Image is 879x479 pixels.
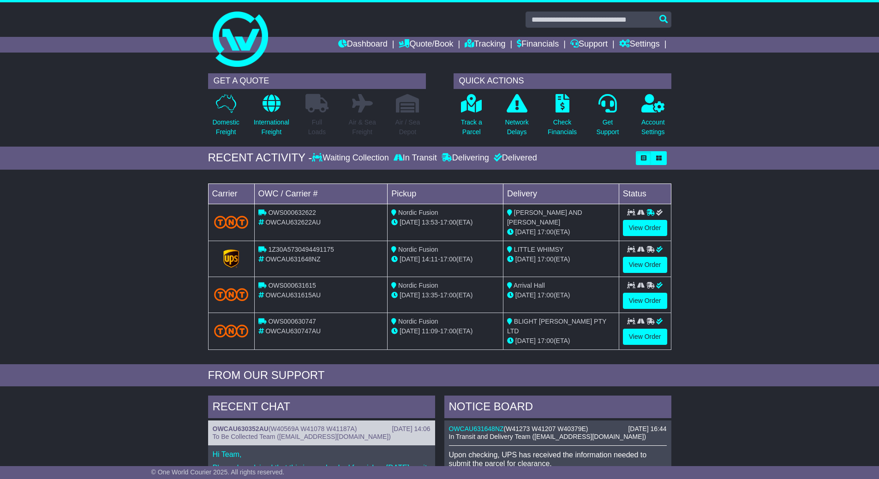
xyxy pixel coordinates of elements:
span: [PERSON_NAME] AND [PERSON_NAME] [507,209,582,226]
span: OWCAU632622AU [265,219,321,226]
span: OWS000632622 [268,209,316,216]
span: OWCAU631648NZ [265,255,320,263]
p: Air / Sea Depot [395,118,420,137]
img: TNT_Domestic.png [214,325,249,337]
span: LITTLE WHIMSY [514,246,563,253]
span: 11:09 [422,327,438,335]
span: 17:00 [440,327,456,335]
div: (ETA) [507,227,615,237]
span: Nordic Fusion [398,209,438,216]
span: To Be Collected Team ([EMAIL_ADDRESS][DOMAIN_NAME]) [213,433,391,440]
span: [DATE] [515,337,536,344]
span: BLIGHT [PERSON_NAME] PTY LTD [507,318,606,335]
span: © One World Courier 2025. All rights reserved. [151,468,285,476]
div: In Transit [391,153,439,163]
span: OWCAU630747AU [265,327,321,335]
div: ( ) [213,425,431,433]
span: 17:00 [538,228,554,236]
a: CheckFinancials [547,94,577,142]
span: [DATE] [400,327,420,335]
div: RECENT ACTIVITY - [208,151,312,165]
p: Account Settings [641,118,665,137]
span: Nordic Fusion [398,246,438,253]
span: 17:00 [538,291,554,299]
span: 17:00 [440,291,456,299]
p: Get Support [596,118,619,137]
a: View Order [623,293,667,309]
span: 13:53 [422,219,438,226]
div: (ETA) [507,254,615,264]
div: GET A QUOTE [208,73,426,89]
p: Upon checking, UPS has received the information needed to submit the parcel for clearance. [449,450,667,468]
div: (ETA) [507,290,615,300]
a: InternationalFreight [253,94,290,142]
span: In Transit and Delivery Team ([EMAIL_ADDRESS][DOMAIN_NAME]) [449,433,646,440]
a: GetSupport [596,94,619,142]
span: [DATE] [400,291,420,299]
img: TNT_Domestic.png [214,216,249,228]
span: OWS000630747 [268,318,316,325]
a: NetworkDelays [504,94,529,142]
div: Delivering [439,153,491,163]
img: GetCarrierServiceLogo [223,249,239,268]
div: Waiting Collection [312,153,391,163]
span: Arrival Hall [514,282,545,289]
span: 1Z30A5730494491175 [268,246,334,253]
span: 17:00 [538,255,554,263]
span: [DATE] [515,255,536,263]
span: 13:35 [422,291,438,299]
span: 17:00 [538,337,554,344]
span: [DATE] [515,291,536,299]
a: View Order [623,329,667,345]
span: 17:00 [440,255,456,263]
td: Delivery [503,183,619,204]
div: QUICK ACTIONS [454,73,671,89]
div: NOTICE BOARD [444,396,671,420]
div: - (ETA) [391,218,499,227]
a: View Order [623,220,667,236]
span: 14:11 [422,255,438,263]
span: 17:00 [440,219,456,226]
span: [DATE] [400,255,420,263]
p: Hi Team, [213,450,431,459]
div: Delivered [491,153,537,163]
p: Full Loads [305,118,329,137]
a: Quote/Book [399,37,453,53]
a: Support [570,37,608,53]
div: RECENT CHAT [208,396,435,420]
span: Nordic Fusion [398,282,438,289]
a: OWCAU631648NZ [449,425,504,432]
div: [DATE] 14:06 [392,425,430,433]
span: [DATE] [400,219,420,226]
span: OWS000631615 [268,282,316,289]
img: TNT_Domestic.png [214,288,249,301]
span: Nordic Fusion [398,318,438,325]
a: DomesticFreight [212,94,239,142]
span: OWCAU631615AU [265,291,321,299]
a: OWCAU630352AU [213,425,269,432]
div: - (ETA) [391,326,499,336]
p: International Freight [254,118,289,137]
p: Track a Parcel [461,118,482,137]
a: Settings [619,37,660,53]
a: Financials [517,37,559,53]
td: Carrier [208,183,254,204]
td: Pickup [388,183,503,204]
td: Status [619,183,671,204]
p: Air & Sea Freight [349,118,376,137]
div: - (ETA) [391,290,499,300]
a: Dashboard [338,37,388,53]
span: [DATE] [515,228,536,236]
div: (ETA) [507,336,615,346]
span: W40569A W41078 W41187A [271,425,355,432]
a: View Order [623,257,667,273]
a: AccountSettings [641,94,665,142]
p: Domestic Freight [212,118,239,137]
div: - (ETA) [391,254,499,264]
a: Tracking [465,37,505,53]
div: FROM OUR SUPPORT [208,369,671,382]
div: [DATE] 16:44 [628,425,666,433]
div: ( ) [449,425,667,433]
p: Check Financials [548,118,577,137]
p: Network Delays [505,118,528,137]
